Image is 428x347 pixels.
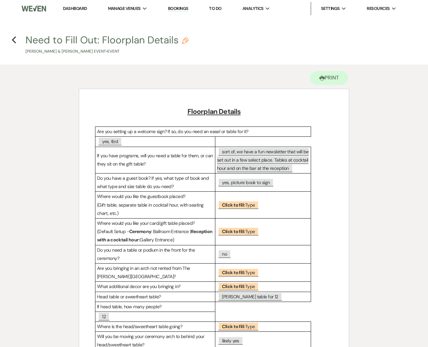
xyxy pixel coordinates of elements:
span: sort of, we have a fun newsletter that will be set out in a few select place. Tables at cocktail ... [217,147,309,172]
span: likely yes [218,336,243,345]
span: yes, tbd [98,137,122,145]
p: [PERSON_NAME] & [PERSON_NAME] Event • Event [26,48,188,55]
b: Click to fill: [222,323,245,329]
strong: Ceremony [129,228,151,234]
b: Click to fill: [222,283,245,289]
a: To Do [209,6,221,11]
span: Resources [367,5,390,12]
span: Type [218,201,259,209]
button: Need to Fill Out: Floorplan Details[PERSON_NAME] & [PERSON_NAME] Event•Event [26,35,188,55]
p: If you have programs, will you need a table for them, or can they sit on the gift table? [97,152,213,168]
p: Where is the head/sweetheart table going? [97,322,213,331]
u: Floorplan Details [187,107,241,116]
span: Type [218,268,259,276]
b: Click to fill: [222,228,245,234]
b: Click to fill: [222,202,245,208]
span: Analytics [242,5,264,12]
p: Are you bringing in an arch not rented from The [PERSON_NAME][GEOGRAPHIC_DATA]? [97,264,213,281]
p: What additional decor are you bringing in? [97,282,213,291]
p: Are you setting up a welcome sign? If so, do you need an easel or table for it? [97,127,309,136]
b: Click to fill: [222,270,245,275]
p: (Gift table, separate table in cocktail hour, with seating chart, etc.) [97,201,213,218]
span: no [218,250,231,258]
span: Settings [321,5,340,12]
p: Do you need a table or podium in the front for the ceremony? [97,246,213,263]
span: Type [218,227,259,235]
p: If head table, how many people? [97,303,213,311]
p: Head table or sweetheart table? [97,293,213,301]
p: Do you have a guest book? If yes, what type of book and what type and size table do you need? [97,174,213,191]
button: Print [310,71,348,85]
a: Bookings [168,6,188,12]
span: Type [218,282,259,290]
p: Where would you like your card/gift table placed? [97,219,213,227]
p: Where would you like the guestbook placed? [97,192,213,201]
span: [PERSON_NAME] table for 12 [218,292,282,301]
span: yes, picture book to sign [218,178,274,186]
span: 12 [98,312,110,321]
a: Dashboard [63,6,87,11]
span: Type [218,322,259,330]
span: Manage Venues [108,5,141,12]
p: (Default Setup - : Ballroom Entrance | Gallery Entrance) [97,227,213,244]
img: Weven Logo [22,2,46,16]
